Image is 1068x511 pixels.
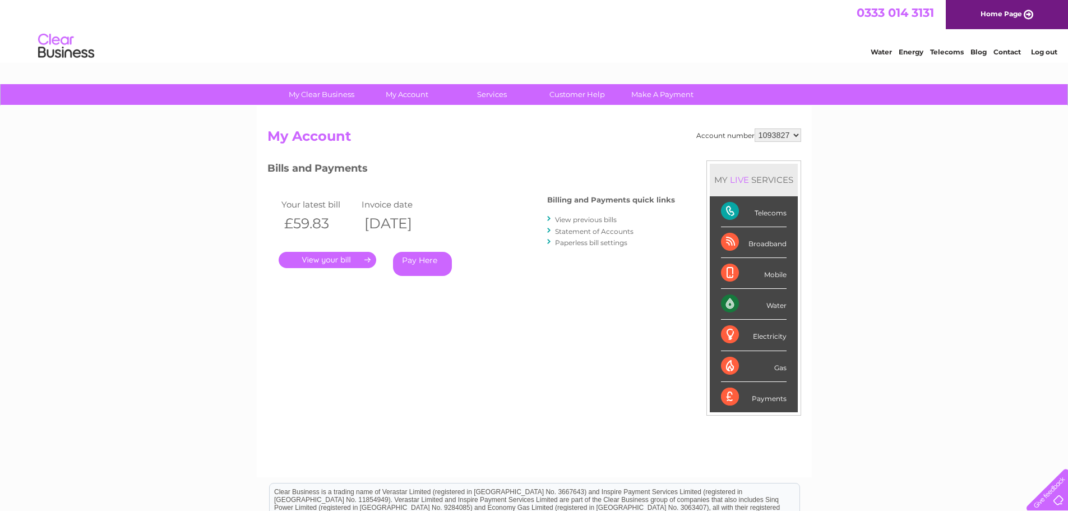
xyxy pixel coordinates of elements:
[359,197,440,212] td: Invoice date
[267,160,675,180] h3: Bills and Payments
[616,84,709,105] a: Make A Payment
[279,197,359,212] td: Your latest bill
[857,6,934,20] a: 0333 014 3131
[721,196,787,227] div: Telecoms
[970,48,987,56] a: Blog
[899,48,923,56] a: Energy
[555,238,627,247] a: Paperless bill settings
[38,29,95,63] img: logo.png
[1031,48,1057,56] a: Log out
[930,48,964,56] a: Telecoms
[555,227,634,236] a: Statement of Accounts
[446,84,538,105] a: Services
[531,84,623,105] a: Customer Help
[275,84,368,105] a: My Clear Business
[710,164,798,196] div: MY SERVICES
[721,320,787,351] div: Electricity
[279,252,376,268] a: .
[721,227,787,258] div: Broadband
[871,48,892,56] a: Water
[993,48,1021,56] a: Contact
[279,212,359,235] th: £59.83
[547,196,675,204] h4: Billing and Payments quick links
[721,351,787,382] div: Gas
[696,128,801,142] div: Account number
[721,382,787,412] div: Payments
[360,84,453,105] a: My Account
[721,258,787,289] div: Mobile
[721,289,787,320] div: Water
[728,174,751,185] div: LIVE
[555,215,617,224] a: View previous bills
[393,252,452,276] a: Pay Here
[270,6,799,54] div: Clear Business is a trading name of Verastar Limited (registered in [GEOGRAPHIC_DATA] No. 3667643...
[267,128,801,150] h2: My Account
[359,212,440,235] th: [DATE]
